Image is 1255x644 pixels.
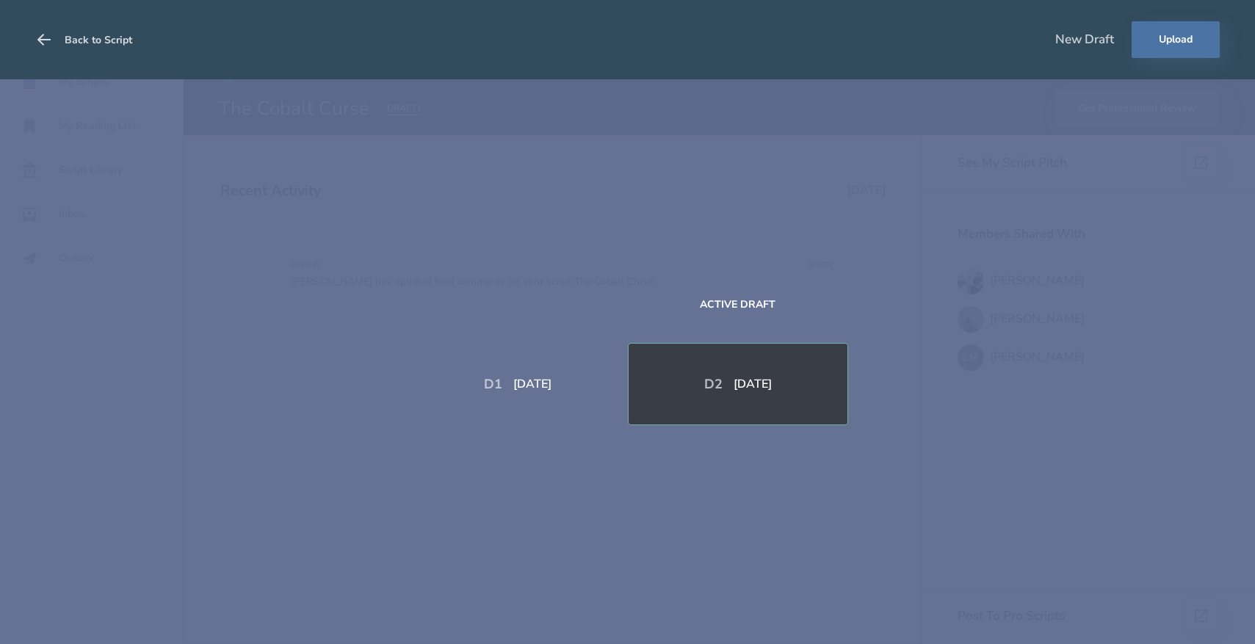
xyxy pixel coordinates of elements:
div: D2[DATE] [628,343,848,425]
div: D 2 [704,376,734,392]
div: D 1 [484,376,513,392]
div: New Draft [1055,32,1114,48]
div: Active Draft [700,299,775,343]
div: D1[DATE] [408,343,628,425]
div: [DATE] [513,378,551,390]
div: [DATE] [734,378,772,390]
button: Upload [1132,21,1220,58]
button: Back to Script [35,19,132,60]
